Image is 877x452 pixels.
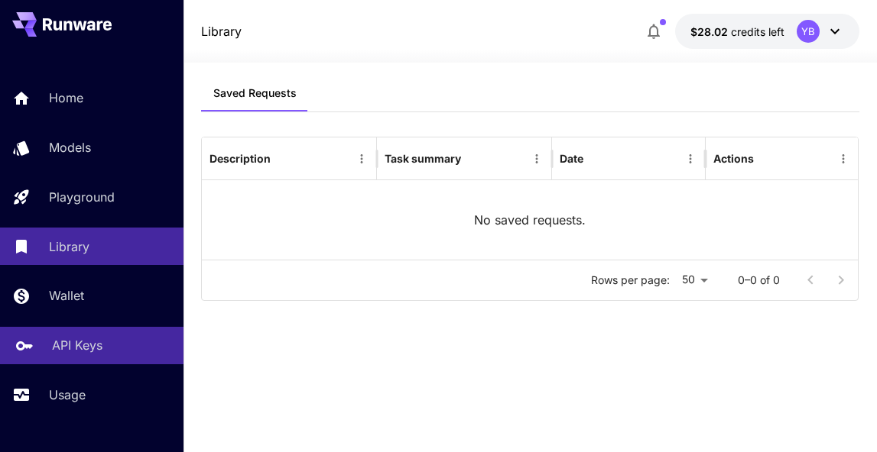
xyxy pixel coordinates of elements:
[690,24,784,40] div: $28.0152
[272,148,294,169] button: Sort
[690,25,731,38] span: $28.02
[713,152,754,165] div: Actions
[52,336,102,354] p: API Keys
[526,148,547,169] button: Menu
[49,286,84,305] p: Wallet
[49,188,115,206] p: Playground
[474,211,586,229] p: No saved requests.
[49,237,89,256] p: Library
[49,138,91,157] p: Models
[213,86,297,100] span: Saved Requests
[585,148,606,169] button: Sort
[351,148,372,169] button: Menu
[675,14,859,49] button: $28.0152YB
[385,152,461,165] div: Task summary
[591,273,670,288] p: Rows per page:
[201,22,242,40] nav: breadcrumb
[49,386,86,404] p: Usage
[463,148,484,169] button: Sort
[676,269,713,291] div: 50
[49,89,83,107] p: Home
[560,152,583,165] div: Date
[731,25,784,38] span: credits left
[738,273,780,288] p: 0–0 of 0
[201,22,242,40] a: Library
[680,148,701,169] button: Menu
[833,148,854,169] button: Menu
[797,20,820,43] div: YB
